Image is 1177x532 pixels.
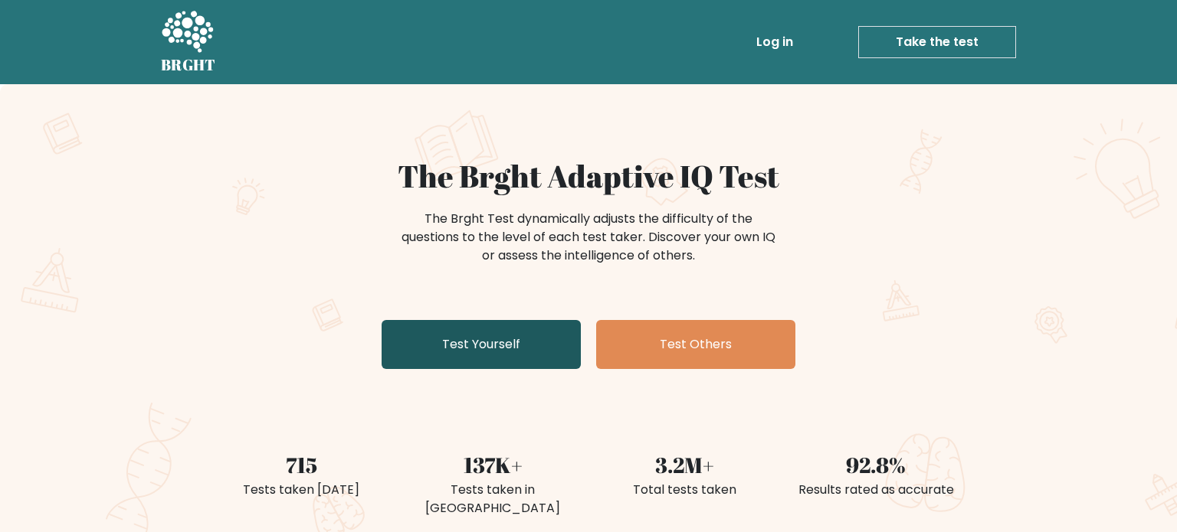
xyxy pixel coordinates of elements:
[215,481,388,499] div: Tests taken [DATE]
[161,6,216,78] a: BRGHT
[397,210,780,265] div: The Brght Test dynamically adjusts the difficulty of the questions to the level of each test take...
[789,449,962,481] div: 92.8%
[215,158,962,194] h1: The Brght Adaptive IQ Test
[215,449,388,481] div: 715
[406,449,579,481] div: 137K+
[789,481,962,499] div: Results rated as accurate
[750,27,799,57] a: Log in
[406,481,579,517] div: Tests taken in [GEOGRAPHIC_DATA]
[382,320,581,369] a: Test Yourself
[598,449,771,481] div: 3.2M+
[858,26,1016,58] a: Take the test
[598,481,771,499] div: Total tests taken
[161,56,216,74] h5: BRGHT
[596,320,795,369] a: Test Others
